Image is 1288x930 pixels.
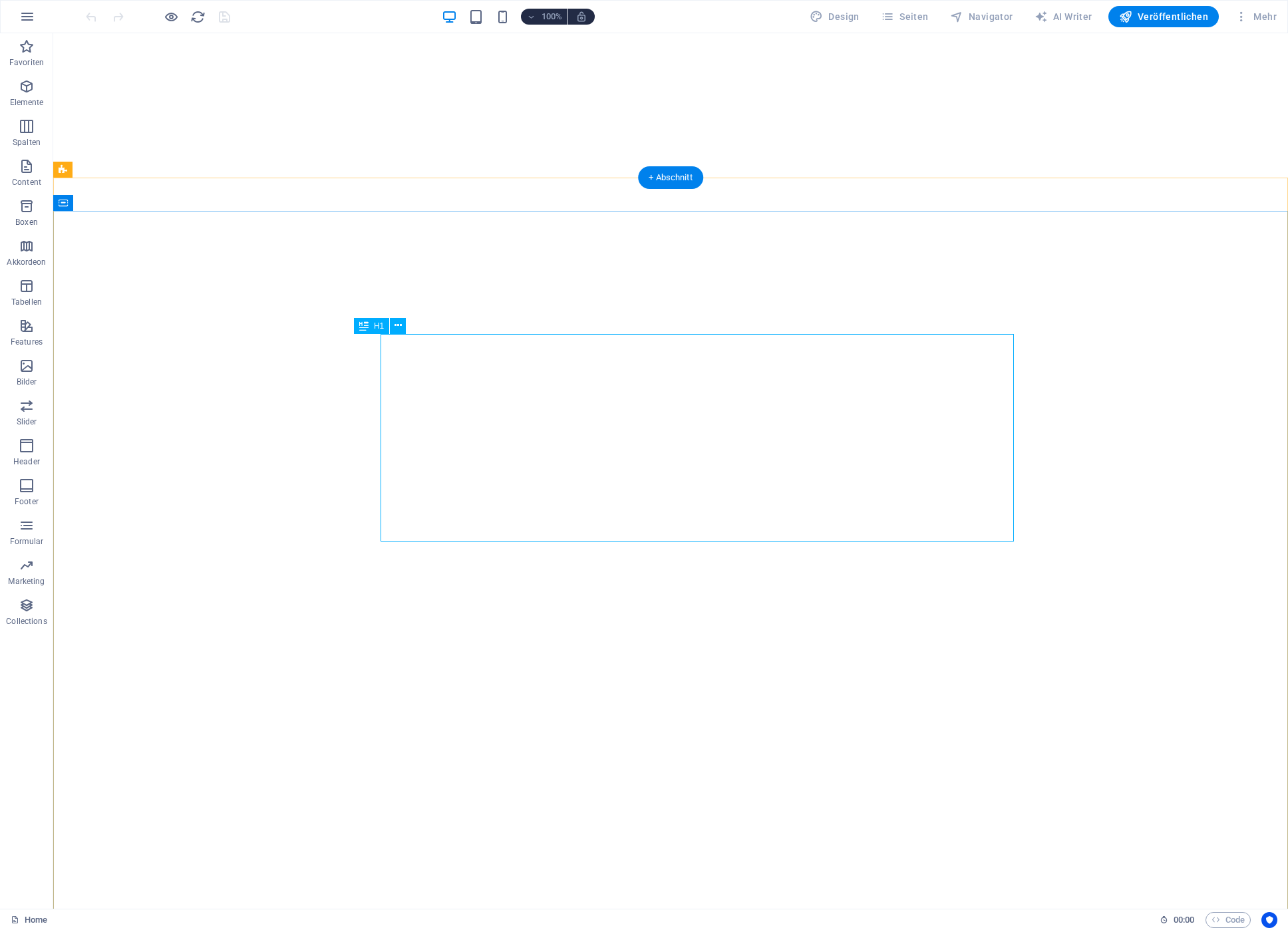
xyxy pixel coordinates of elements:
[7,257,46,267] p: Akkordeon
[1235,10,1277,23] span: Mehr
[521,9,568,25] button: 100%
[881,10,929,23] span: Seiten
[1108,6,1219,27] button: Veröffentlichen
[1229,6,1282,27] button: Mehr
[8,576,45,587] p: Marketing
[163,9,179,25] button: Klicke hier, um den Vorschau-Modus zu verlassen
[1119,10,1208,23] span: Veröffentlichen
[13,456,40,467] p: Header
[11,912,47,928] a: Klick, um Auswahl aufzuheben. Doppelklick öffnet Seitenverwaltung
[17,416,37,427] p: Slider
[11,337,43,347] p: Features
[1035,10,1092,23] span: AI Writer
[12,177,41,188] p: Content
[810,10,860,23] span: Design
[15,496,39,507] p: Footer
[190,9,206,25] i: Seite neu laden
[1160,912,1195,928] h6: Session-Zeit
[876,6,934,27] button: Seiten
[11,297,42,307] p: Tabellen
[1211,912,1245,928] span: Code
[950,10,1013,23] span: Navigator
[1029,6,1098,27] button: AI Writer
[638,166,703,189] div: + Abschnitt
[13,137,41,148] p: Spalten
[17,377,37,387] p: Bilder
[541,9,562,25] h6: 100%
[575,11,587,23] i: Bei Größenänderung Zoomstufe automatisch an das gewählte Gerät anpassen.
[1206,912,1251,928] button: Code
[9,57,44,68] p: Favoriten
[6,616,47,627] p: Collections
[10,536,44,547] p: Formular
[15,217,38,228] p: Boxen
[190,9,206,25] button: reload
[10,97,44,108] p: Elemente
[374,322,384,330] span: H1
[945,6,1019,27] button: Navigator
[804,6,865,27] div: Design (Strg+Alt+Y)
[1261,912,1277,928] button: Usercentrics
[1174,912,1194,928] span: 00 00
[1183,915,1185,925] span: :
[804,6,865,27] button: Design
